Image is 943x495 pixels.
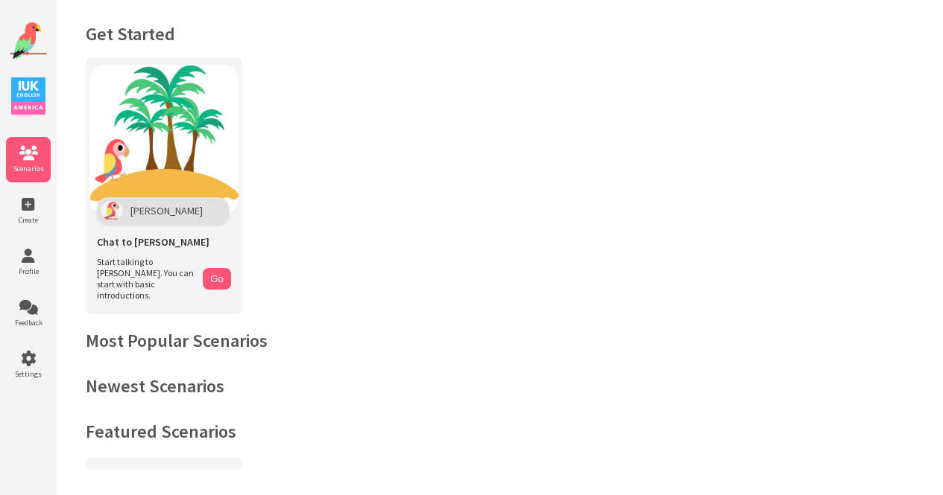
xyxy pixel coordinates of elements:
[6,164,51,173] span: Scenarios
[89,65,239,214] img: Chat with Polly
[86,329,913,352] h2: Most Popular Scenarios
[203,268,231,290] button: Go
[11,77,45,115] img: IUK Logo
[6,215,51,225] span: Create
[97,256,195,301] span: Start talking to [PERSON_NAME]. You can start with basic introductions.
[6,369,51,379] span: Settings
[6,266,51,276] span: Profile
[130,204,203,217] span: [PERSON_NAME]
[97,235,209,249] span: Chat to [PERSON_NAME]
[86,22,913,45] h1: Get Started
[10,22,47,60] img: Website Logo
[101,201,123,220] img: Polly
[6,318,51,328] span: Feedback
[86,420,913,443] h2: Featured Scenarios
[86,374,913,397] h2: Newest Scenarios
